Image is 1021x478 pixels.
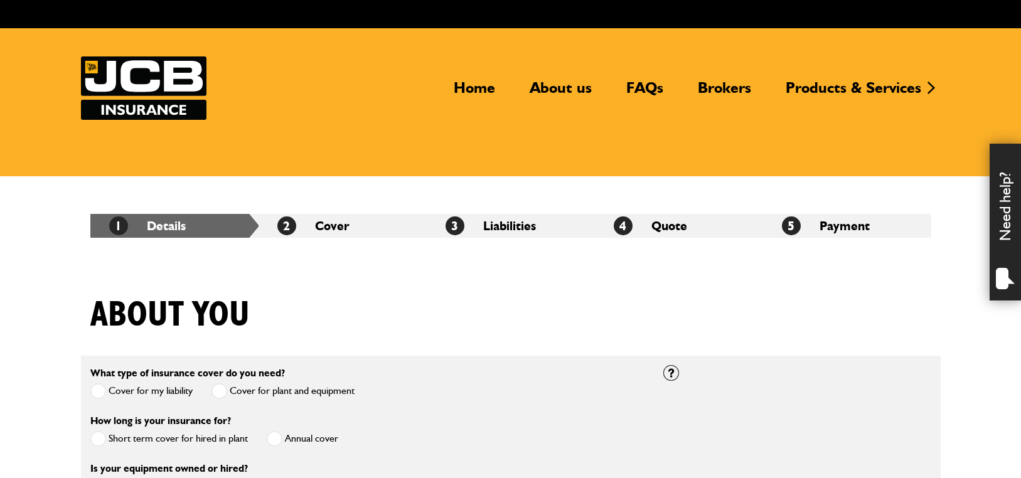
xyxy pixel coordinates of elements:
[90,294,250,336] h1: About you
[90,416,231,426] label: How long is your insurance for?
[520,78,601,107] a: About us
[90,383,193,399] label: Cover for my liability
[267,431,338,447] label: Annual cover
[782,216,801,235] span: 5
[444,78,505,107] a: Home
[776,78,931,107] a: Products & Services
[277,216,296,235] span: 2
[90,464,248,474] label: Is your equipment owned or hired?
[109,216,128,235] span: 1
[617,78,673,107] a: FAQs
[614,216,633,235] span: 4
[688,78,761,107] a: Brokers
[81,56,206,120] img: JCB Insurance Services logo
[763,214,931,238] li: Payment
[211,383,355,399] label: Cover for plant and equipment
[595,214,763,238] li: Quote
[81,56,206,120] a: JCB Insurance Services
[990,144,1021,300] div: Need help?
[90,368,285,378] label: What type of insurance cover do you need?
[259,214,427,238] li: Cover
[90,214,259,238] li: Details
[90,431,248,447] label: Short term cover for hired in plant
[446,216,464,235] span: 3
[427,214,595,238] li: Liabilities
